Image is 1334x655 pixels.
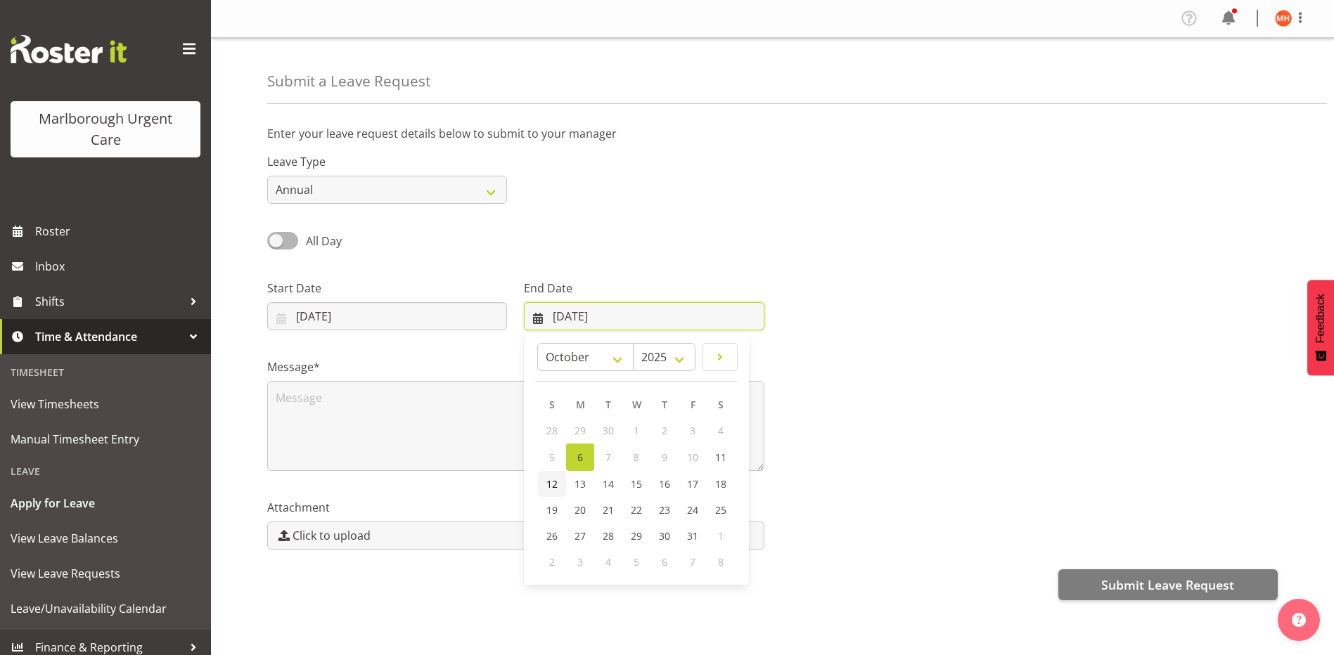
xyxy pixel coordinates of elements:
img: Rosterit website logo [11,35,127,63]
span: Shifts [35,291,183,312]
a: 19 [538,497,566,523]
span: 13 [575,477,586,491]
span: 1 [718,529,724,543]
span: Feedback [1314,294,1327,343]
span: 12 [546,477,558,491]
span: 4 [718,424,724,437]
span: 21 [603,503,614,517]
span: View Timesheets [11,394,200,415]
span: Roster [35,221,204,242]
a: 11 [707,443,735,471]
a: 31 [679,523,707,549]
a: 14 [594,471,622,497]
span: View Leave Balances [11,528,200,549]
a: 30 [650,523,679,549]
a: 15 [622,471,650,497]
span: 27 [575,529,586,543]
span: 31 [687,529,698,543]
a: Leave/Unavailability Calendar [4,591,207,626]
span: 30 [603,424,614,437]
a: 28 [594,523,622,549]
span: 26 [546,529,558,543]
img: help-xxl-2.png [1292,613,1306,627]
span: Manual Timesheet Entry [11,429,200,450]
a: 25 [707,497,735,523]
span: 16 [659,477,670,491]
a: Apply for Leave [4,486,207,521]
span: 28 [546,424,558,437]
label: Leave Type [267,153,507,170]
span: View Leave Requests [11,563,200,584]
span: 8 [634,450,639,464]
label: End Date [524,280,764,297]
span: 23 [659,503,670,517]
span: 8 [718,555,724,569]
span: 22 [631,503,642,517]
span: 11 [715,450,726,464]
span: 3 [577,555,583,569]
span: 3 [690,424,695,437]
span: M [576,398,585,411]
span: Apply for Leave [11,493,200,514]
a: 27 [566,523,594,549]
label: Start Date [267,280,507,297]
a: 12 [538,471,566,497]
a: 20 [566,497,594,523]
a: 16 [650,471,679,497]
span: 7 [690,555,695,569]
span: 17 [687,477,698,491]
span: 4 [605,555,611,569]
span: All Day [306,233,342,249]
a: 22 [622,497,650,523]
a: 26 [538,523,566,549]
button: Feedback - Show survey [1307,280,1334,375]
span: 7 [605,450,611,464]
a: 17 [679,471,707,497]
span: Leave/Unavailability Calendar [11,598,200,619]
span: T [662,398,667,411]
span: 6 [577,450,583,464]
span: 14 [603,477,614,491]
input: Click to select... [267,302,507,330]
a: 13 [566,471,594,497]
span: S [718,398,724,411]
span: 28 [603,529,614,543]
span: 6 [662,555,667,569]
div: Timesheet [4,358,207,387]
span: 18 [715,477,726,491]
a: View Timesheets [4,387,207,422]
p: Enter your leave request details below to submit to your manager [267,125,1278,142]
a: 29 [622,523,650,549]
span: 25 [715,503,726,517]
span: 29 [575,424,586,437]
span: S [549,398,555,411]
span: Inbox [35,256,204,277]
input: Click to select... [524,302,764,330]
span: Submit Leave Request [1101,576,1234,594]
a: 21 [594,497,622,523]
a: 18 [707,471,735,497]
span: 24 [687,503,698,517]
a: 23 [650,497,679,523]
span: T [605,398,611,411]
span: 19 [546,503,558,517]
a: 24 [679,497,707,523]
label: Message* [267,358,764,375]
a: Manual Timesheet Entry [4,422,207,457]
a: View Leave Requests [4,556,207,591]
h4: Submit a Leave Request [267,73,430,89]
span: 1 [634,424,639,437]
span: 30 [659,529,670,543]
img: margret-hall11842.jpg [1275,10,1292,27]
span: Time & Attendance [35,326,183,347]
span: Click to upload [293,527,371,544]
span: 10 [687,450,698,464]
button: Submit Leave Request [1058,569,1278,600]
span: 5 [634,555,639,569]
div: Marlborough Urgent Care [25,108,186,150]
span: F [691,398,695,411]
span: 9 [662,450,667,464]
span: 5 [549,450,555,464]
span: 20 [575,503,586,517]
span: W [632,398,641,411]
